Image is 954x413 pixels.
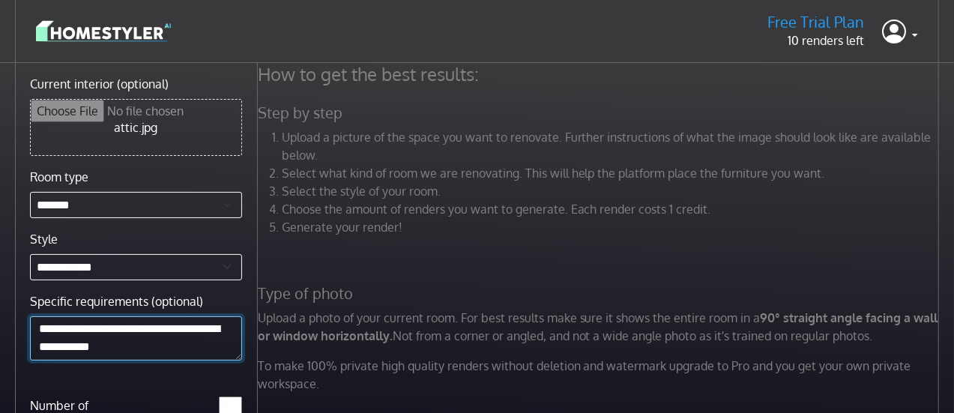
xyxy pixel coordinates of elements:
[767,13,864,31] h5: Free Trial Plan
[249,357,952,393] p: To make 100% private high quality renders without deletion and watermark upgrade to Pro and you g...
[282,218,943,236] li: Generate your render!
[249,309,952,345] p: Upload a photo of your current room. For best results make sure it shows the entire room in a Not...
[30,75,169,93] label: Current interior (optional)
[282,182,943,200] li: Select the style of your room.
[30,230,58,248] label: Style
[249,103,952,122] h5: Step by step
[30,292,203,310] label: Specific requirements (optional)
[767,31,864,49] p: 10 renders left
[30,168,88,186] label: Room type
[282,164,943,182] li: Select what kind of room we are renovating. This will help the platform place the furniture you w...
[282,128,943,164] li: Upload a picture of the space you want to renovate. Further instructions of what the image should...
[282,200,943,218] li: Choose the amount of renders you want to generate. Each render costs 1 credit.
[249,63,952,85] h4: How to get the best results:
[36,18,171,44] img: logo-3de290ba35641baa71223ecac5eacb59cb85b4c7fdf211dc9aaecaaee71ea2f8.svg
[249,284,952,303] h5: Type of photo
